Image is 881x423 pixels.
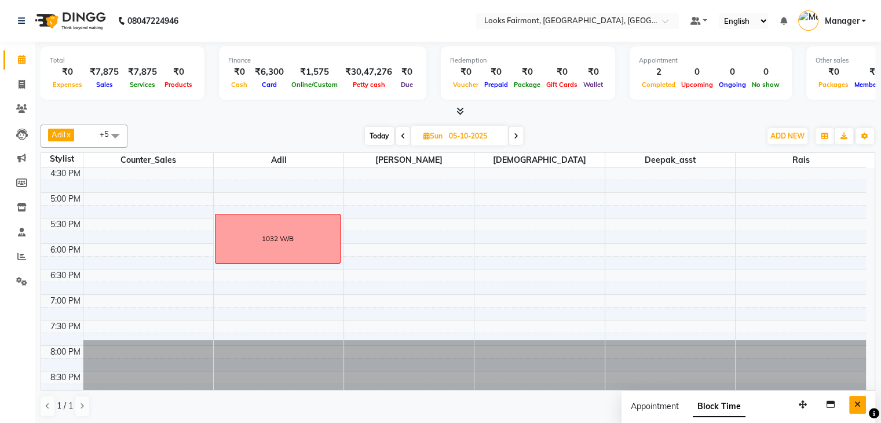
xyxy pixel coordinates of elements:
[57,400,73,412] span: 1 / 1
[262,234,294,244] div: 1032 W/B
[580,81,606,89] span: Wallet
[100,129,118,138] span: +5
[639,56,783,65] div: Appointment
[288,65,341,79] div: ₹1,575
[52,130,65,139] span: Adil
[228,81,250,89] span: Cash
[798,10,818,31] img: Manager
[816,81,851,89] span: Packages
[605,153,735,167] span: Deepak_asst
[580,65,606,79] div: ₹0
[770,132,805,140] span: ADD NEW
[511,81,543,89] span: Package
[341,65,397,79] div: ₹30,47,276
[639,81,678,89] span: Completed
[228,56,417,65] div: Finance
[716,81,749,89] span: Ongoing
[259,81,280,89] span: Card
[162,65,195,79] div: ₹0
[65,130,71,139] a: x
[41,153,83,165] div: Stylist
[543,65,580,79] div: ₹0
[816,65,851,79] div: ₹0
[48,193,83,205] div: 5:00 PM
[678,65,716,79] div: 0
[50,56,195,65] div: Total
[214,153,343,167] span: Adil
[678,81,716,89] span: Upcoming
[344,153,474,167] span: [PERSON_NAME]
[481,81,511,89] span: Prepaid
[849,396,866,414] button: Close
[48,244,83,256] div: 6:00 PM
[398,81,416,89] span: Due
[445,127,503,145] input: 2025-10-05
[48,295,83,307] div: 7:00 PM
[421,132,445,140] span: Sun
[749,81,783,89] span: No show
[631,401,679,411] span: Appointment
[543,81,580,89] span: Gift Cards
[749,65,783,79] div: 0
[48,371,83,384] div: 8:30 PM
[83,153,213,167] span: Counter_Sales
[250,65,288,79] div: ₹6,300
[450,81,481,89] span: Voucher
[288,81,341,89] span: Online/Custom
[85,65,123,79] div: ₹7,875
[48,167,83,180] div: 4:30 PM
[397,65,417,79] div: ₹0
[228,65,250,79] div: ₹0
[693,396,745,417] span: Block Time
[127,81,158,89] span: Services
[365,127,394,145] span: Today
[30,5,109,37] img: logo
[481,65,511,79] div: ₹0
[48,269,83,282] div: 6:30 PM
[50,81,85,89] span: Expenses
[127,5,178,37] b: 08047224946
[48,320,83,333] div: 7:30 PM
[123,65,162,79] div: ₹7,875
[474,153,604,167] span: [DEMOGRAPHIC_DATA]
[162,81,195,89] span: Products
[48,218,83,231] div: 5:30 PM
[450,65,481,79] div: ₹0
[824,15,859,27] span: Manager
[511,65,543,79] div: ₹0
[350,81,388,89] span: Petty cash
[736,153,866,167] span: Rais
[450,56,606,65] div: Redemption
[93,81,116,89] span: Sales
[767,128,807,144] button: ADD NEW
[50,65,85,79] div: ₹0
[48,346,83,358] div: 8:00 PM
[639,65,678,79] div: 2
[716,65,749,79] div: 0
